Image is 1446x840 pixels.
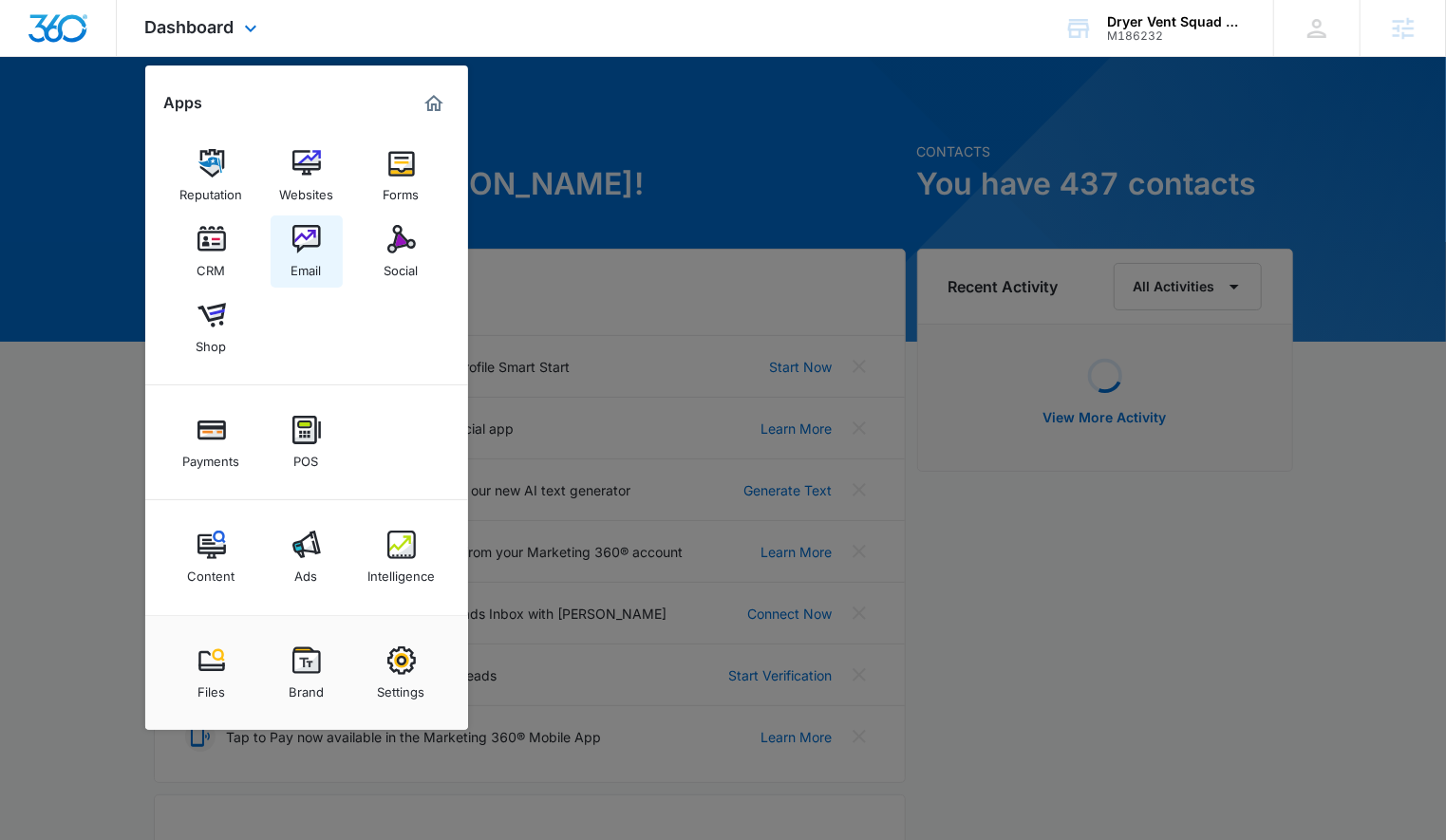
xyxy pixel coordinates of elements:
div: Content [188,559,235,584]
div: account id [1107,29,1246,43]
a: Files [176,637,248,709]
a: Forms [366,140,438,212]
a: Shop [176,291,248,364]
div: Settings [378,675,425,700]
div: Brand [289,675,324,700]
a: CRM [176,215,248,288]
a: Intelligence [366,521,438,593]
h2: Apps [164,94,203,112]
a: Settings [366,637,438,709]
div: POS [294,444,319,469]
a: Content [176,521,248,593]
div: Files [197,675,225,700]
div: Social [385,253,419,278]
div: Forms [384,177,420,202]
a: Reputation [176,140,248,212]
a: Ads [271,521,343,593]
div: CRM [197,253,226,278]
div: Websites [279,177,333,202]
div: Email [291,253,322,278]
a: Email [271,215,343,288]
span: Dashboard [145,17,235,37]
a: Websites [271,140,343,212]
a: Marketing 360® Dashboard [419,88,449,119]
a: POS [271,406,343,478]
a: Payments [176,406,248,478]
div: Reputation [180,177,243,202]
div: Ads [295,559,318,584]
div: account name [1107,14,1246,29]
a: Social [366,215,438,288]
div: Shop [197,329,227,354]
div: Intelligence [367,559,435,584]
a: Brand [271,637,343,709]
div: Payments [183,444,240,469]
